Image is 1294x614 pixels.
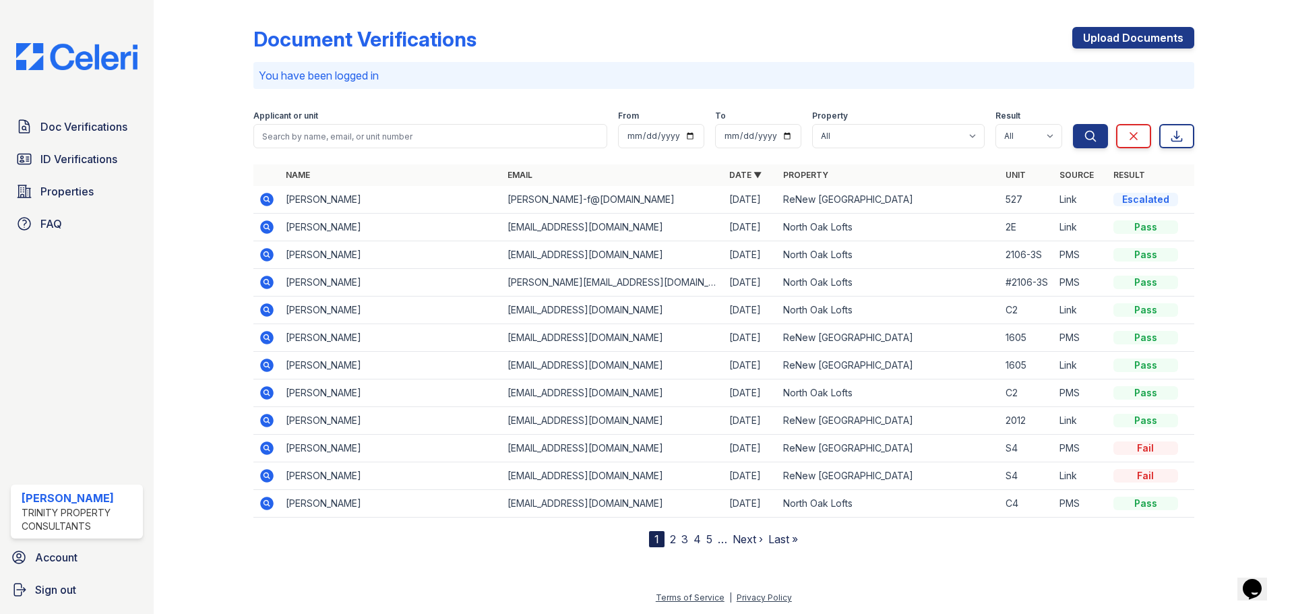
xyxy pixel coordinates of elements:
td: [PERSON_NAME] [280,435,502,462]
div: Pass [1113,359,1178,372]
td: [PERSON_NAME]-f@[DOMAIN_NAME] [502,186,724,214]
span: … [718,531,727,547]
span: Properties [40,183,94,199]
td: 2E [1000,214,1054,241]
a: Terms of Service [656,592,725,603]
td: [DATE] [724,269,778,297]
td: ReNew [GEOGRAPHIC_DATA] [778,186,999,214]
td: ReNew [GEOGRAPHIC_DATA] [778,462,999,490]
td: S4 [1000,462,1054,490]
a: ID Verifications [11,146,143,173]
td: North Oak Lofts [778,241,999,269]
div: Pass [1113,303,1178,317]
td: [PERSON_NAME] [280,214,502,241]
td: [DATE] [724,214,778,241]
div: Fail [1113,469,1178,483]
a: Last » [768,532,798,546]
a: 4 [694,532,701,546]
td: 2106-3S [1000,241,1054,269]
td: [DATE] [724,186,778,214]
div: Pass [1113,220,1178,234]
a: FAQ [11,210,143,237]
td: 527 [1000,186,1054,214]
td: Link [1054,352,1108,379]
td: [EMAIL_ADDRESS][DOMAIN_NAME] [502,324,724,352]
div: Pass [1113,248,1178,262]
a: 2 [670,532,676,546]
td: C2 [1000,297,1054,324]
td: [PERSON_NAME][EMAIL_ADDRESS][DOMAIN_NAME] [502,269,724,297]
div: Pass [1113,276,1178,289]
td: [PERSON_NAME] [280,407,502,435]
a: 5 [706,532,712,546]
td: PMS [1054,379,1108,407]
a: Properties [11,178,143,205]
td: North Oak Lofts [778,214,999,241]
label: Applicant or unit [253,111,318,121]
a: Account [5,544,148,571]
td: ReNew [GEOGRAPHIC_DATA] [778,435,999,462]
td: [PERSON_NAME] [280,379,502,407]
a: Result [1113,170,1145,180]
td: [PERSON_NAME] [280,297,502,324]
a: Next › [733,532,763,546]
div: [PERSON_NAME] [22,490,137,506]
td: [DATE] [724,435,778,462]
td: [EMAIL_ADDRESS][DOMAIN_NAME] [502,462,724,490]
td: [PERSON_NAME] [280,324,502,352]
span: Sign out [35,582,76,598]
td: 2012 [1000,407,1054,435]
td: North Oak Lofts [778,490,999,518]
td: North Oak Lofts [778,269,999,297]
a: Date ▼ [729,170,762,180]
td: [EMAIL_ADDRESS][DOMAIN_NAME] [502,379,724,407]
div: Pass [1113,331,1178,344]
a: 3 [681,532,688,546]
a: Property [783,170,828,180]
label: Result [995,111,1020,121]
td: [DATE] [724,324,778,352]
iframe: chat widget [1237,560,1281,601]
span: Account [35,549,78,565]
div: Trinity Property Consultants [22,506,137,533]
td: Link [1054,462,1108,490]
td: [DATE] [724,297,778,324]
td: [DATE] [724,462,778,490]
td: [EMAIL_ADDRESS][DOMAIN_NAME] [502,297,724,324]
p: You have been logged in [259,67,1189,84]
div: | [729,592,732,603]
label: To [715,111,726,121]
a: Upload Documents [1072,27,1194,49]
td: C4 [1000,490,1054,518]
td: [EMAIL_ADDRESS][DOMAIN_NAME] [502,407,724,435]
td: Link [1054,186,1108,214]
td: [EMAIL_ADDRESS][DOMAIN_NAME] [502,435,724,462]
label: From [618,111,639,121]
td: ReNew [GEOGRAPHIC_DATA] [778,324,999,352]
td: [PERSON_NAME] [280,490,502,518]
td: Link [1054,214,1108,241]
td: [DATE] [724,407,778,435]
td: North Oak Lofts [778,297,999,324]
td: PMS [1054,269,1108,297]
td: #2106-3S [1000,269,1054,297]
td: S4 [1000,435,1054,462]
td: [DATE] [724,490,778,518]
span: ID Verifications [40,151,117,167]
td: Link [1054,407,1108,435]
div: Fail [1113,441,1178,455]
td: North Oak Lofts [778,379,999,407]
td: PMS [1054,324,1108,352]
label: Property [812,111,848,121]
td: Link [1054,297,1108,324]
a: Privacy Policy [737,592,792,603]
div: 1 [649,531,665,547]
td: [PERSON_NAME] [280,352,502,379]
div: Pass [1113,386,1178,400]
td: [DATE] [724,241,778,269]
td: [PERSON_NAME] [280,241,502,269]
a: Sign out [5,576,148,603]
span: FAQ [40,216,62,232]
a: Unit [1006,170,1026,180]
